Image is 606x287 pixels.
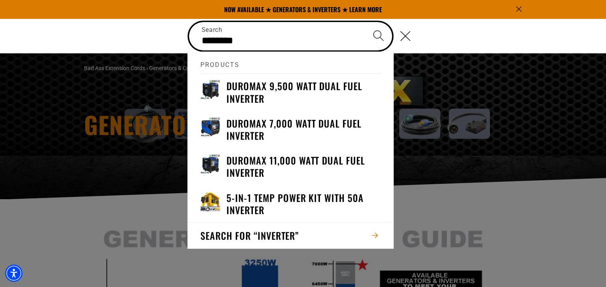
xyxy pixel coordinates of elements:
[188,185,393,222] a: 5-in-1 Temp Power Kit with 50A Inverter
[5,265,22,282] div: Accessibility Menu
[188,223,393,249] button: Search for “inverter”
[226,154,381,179] h3: DuroMax 11,000 Watt Dual Fuel Inverter
[200,80,220,100] img: DuroMax 9,500 Watt Dual Fuel Inverter
[200,192,220,211] img: 5-in-1 Temp Power Kit with 50A Inverter
[226,80,381,104] h3: DuroMax 9,500 Watt Dual Fuel Inverter
[188,148,393,185] a: DuroMax 11,000 Watt Dual Fuel Inverter
[226,117,381,142] h3: DuroMax 7,000 Watt Dual Fuel Inverter
[365,22,392,50] button: Search
[188,74,393,111] a: DuroMax 9,500 Watt Dual Fuel Inverter
[188,111,393,148] a: DuroMax 7,000 Watt Dual Fuel Inverter
[200,52,381,74] h2: Products
[226,192,381,216] h3: 5-in-1 Temp Power Kit with 50A Inverter
[200,117,220,137] img: DuroMax 7,000 Watt Dual Fuel Inverter
[393,22,418,50] button: Close
[200,154,220,174] img: DuroMax 11,000 Watt Dual Fuel Inverter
